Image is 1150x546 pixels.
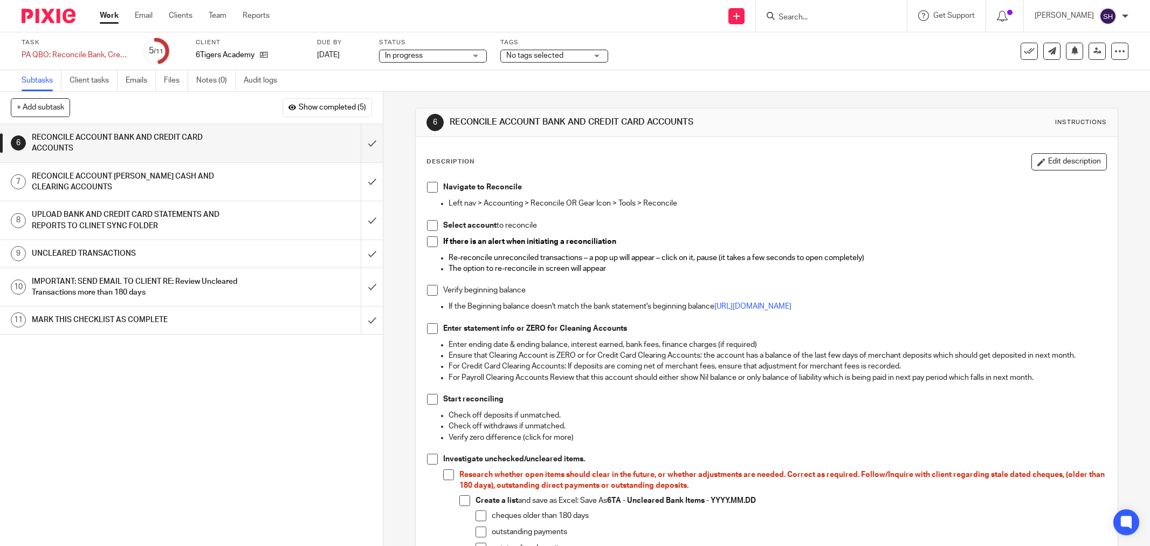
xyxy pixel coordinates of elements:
[11,246,26,261] div: 9
[11,312,26,327] div: 11
[714,303,791,310] a: [URL][DOMAIN_NAME]
[1035,10,1094,21] p: [PERSON_NAME]
[32,129,244,157] h1: RECONCILE ACCOUNT BANK AND CREDIT CARD ACCOUNTS
[426,158,474,166] p: Description
[933,12,975,19] span: Get Support
[443,220,1106,231] p: to reconcile
[32,207,244,234] h1: UPLOAD BANK AND CREDIT CARD STATEMENTS AND REPORTS TO CLINET SYNC FOLDER
[11,135,26,151] div: 6
[169,10,192,21] a: Clients
[196,50,254,60] p: 6Tigers Academy
[443,325,627,332] strong: Enter statement info or ZERO for Cleaning Accounts
[196,38,304,47] label: Client
[506,52,563,59] span: No tags selected
[443,455,585,463] strong: Investigate unchecked/uncleared items.
[449,254,864,262] span: Re-reconcile unreconciled transactions – a pop up will appear – click on it, pause (it takes a fe...
[22,70,61,91] a: Subtasks
[476,497,518,504] strong: Create a list
[607,497,756,504] strong: 6TA - Uncleared Bank Items - YYYY.MM.DD
[70,70,118,91] a: Client tasks
[100,10,119,21] a: Work
[135,10,153,21] a: Email
[196,70,236,91] a: Notes (0)
[492,510,1106,521] p: cheques older than 180 days
[317,51,340,59] span: [DATE]
[11,98,70,117] button: + Add subtask
[243,10,270,21] a: Reports
[283,98,372,117] button: Show completed (5)
[11,279,26,295] div: 10
[11,174,26,189] div: 7
[1099,8,1117,25] img: svg%3E
[449,339,1106,350] p: Enter ending date & ending balance, interest earned, bank fees, finance charges (if required)
[449,301,1106,312] p: If the Beginning balance doesn't match the bank statement's beginning balance
[450,117,790,128] h1: RECONCILE ACCOUNT BANK AND CREDIT CARD ACCOUNTS
[32,168,244,196] h1: RECONCILE ACCOUNT [PERSON_NAME] CASH AND CLEARING ACCOUNTS
[22,50,129,60] div: PA QBO: Reconcile Bank, Credit Card and Clearing
[11,213,26,228] div: 8
[443,222,497,229] strong: Select account
[1031,153,1107,170] button: Edit description
[149,45,163,57] div: 5
[299,104,366,112] span: Show completed (5)
[443,285,1106,296] p: Verify beginning balance
[449,265,606,272] span: The option to re-reconcile in screen will appear
[379,38,487,47] label: Status
[22,9,75,23] img: Pixie
[22,38,129,47] label: Task
[209,10,226,21] a: Team
[449,350,1106,361] p: Ensure that Clearing Account is ZERO or for Credit Card Clearing Accounts: the account has a bala...
[426,114,444,131] div: 6
[385,52,423,59] span: In progress
[164,70,188,91] a: Files
[126,70,156,91] a: Emails
[777,13,874,23] input: Search
[443,238,616,245] span: If there is an alert when initiating a reconciliation
[449,432,1106,443] p: Verify zero difference (click for more)
[449,198,1106,209] p: Left nav > Accounting > Reconcile OR Gear Icon > Tools > Reconcile
[443,183,522,191] strong: Navigate to Reconcile
[476,495,1106,506] p: and save as Excel: Save As
[449,361,1106,372] p: For Credit Card Clearing Accounts: If deposits are coming net of merchant fees, ensure that adjus...
[32,245,244,262] h1: UNCLEARED TRANSACTIONS
[154,49,163,54] small: /11
[449,421,1106,432] p: Check off withdraws if unmatched.
[317,38,366,47] label: Due by
[492,527,1106,537] p: outstanding payments
[449,410,1106,421] p: Check off deposits if unmatched.
[244,70,285,91] a: Audit logs
[459,471,1106,489] span: Research whether open items should clear in the future, or whether adjustments are needed. Correc...
[443,395,504,403] strong: Start reconciling
[500,38,608,47] label: Tags
[32,312,244,328] h1: MARK THIS CHECKLIST AS COMPLETE
[449,372,1106,383] p: For Payroll Clearing Accounts Review that this account should either show Nil balance or only bal...
[1055,118,1107,127] div: Instructions
[32,274,244,301] h1: IMPORTANT: SEND EMAIL TO CLIENT RE: Review Uncleared Transactions more than 180 days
